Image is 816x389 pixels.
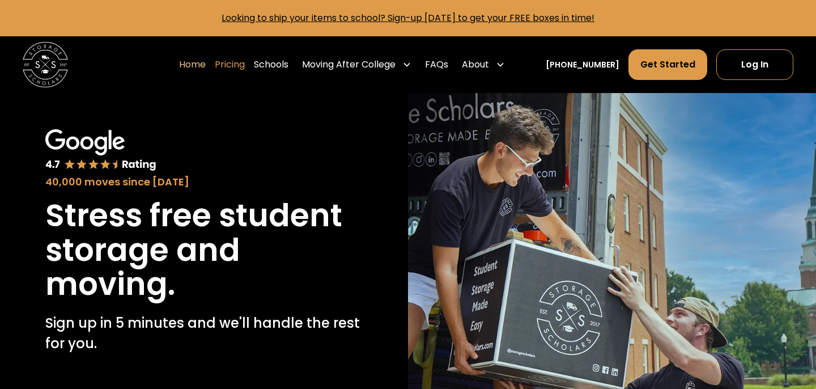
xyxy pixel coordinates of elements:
a: Get Started [628,49,707,80]
a: Looking to ship your items to school? Sign-up [DATE] to get your FREE boxes in time! [222,11,594,24]
p: Sign up in 5 minutes and we'll handle the rest for you. [45,313,363,354]
a: Home [179,49,206,81]
a: FAQs [425,49,448,81]
img: Storage Scholars main logo [23,42,68,87]
div: Moving After College [297,49,416,81]
div: 40,000 moves since [DATE] [45,174,363,189]
h1: Stress free student storage and moving. [45,198,363,302]
img: Google 4.7 star rating [45,129,156,172]
a: [PHONE_NUMBER] [546,59,619,71]
a: Pricing [215,49,245,81]
a: Log In [716,49,793,80]
div: About [457,49,509,81]
div: Moving After College [302,58,396,71]
div: About [462,58,489,71]
a: Schools [254,49,288,81]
